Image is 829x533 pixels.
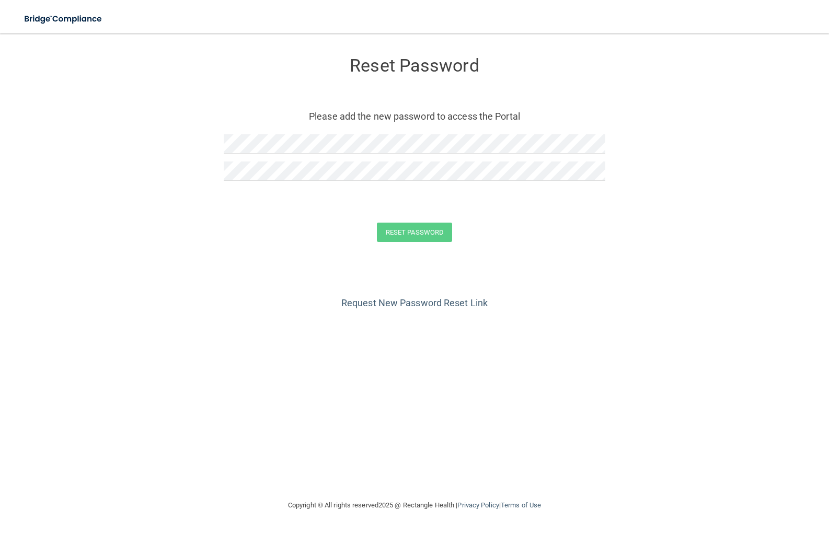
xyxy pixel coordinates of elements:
button: Reset Password [377,223,452,242]
div: Copyright © All rights reserved 2025 @ Rectangle Health | | [224,489,605,522]
a: Request New Password Reset Link [341,297,488,308]
a: Privacy Policy [457,501,499,509]
img: bridge_compliance_login_screen.278c3ca4.svg [16,8,112,30]
p: Please add the new password to access the Portal [232,108,597,125]
a: Terms of Use [501,501,541,509]
h3: Reset Password [224,56,605,75]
